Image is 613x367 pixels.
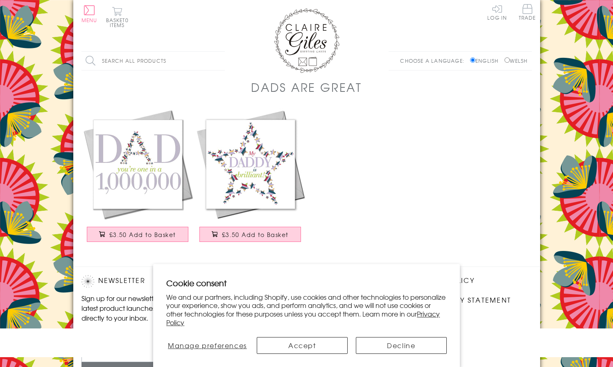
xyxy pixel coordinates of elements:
img: Father's Day Card, One in a Million [81,108,194,221]
span: £3.50 Add to Basket [222,230,289,239]
button: Menu [81,5,97,23]
span: Menu [81,16,97,24]
button: £3.50 Add to Basket [199,227,301,242]
img: Claire Giles Greetings Cards [274,8,339,73]
h2: Newsletter [81,275,221,287]
input: Welsh [504,57,510,63]
p: We and our partners, including Shopify, use cookies and other technologies to personalize your ex... [166,293,447,327]
button: Manage preferences [166,337,248,354]
input: Search [217,52,225,70]
span: Trade [519,4,536,20]
a: Father's Day Card, Star Daddy, My Daddy is brilliant £3.50 Add to Basket [194,108,307,250]
span: 0 items [110,16,129,29]
span: Manage preferences [168,340,247,350]
button: Accept [257,337,348,354]
input: English [470,57,475,63]
label: English [470,57,502,64]
input: Search all products [81,52,225,70]
a: Privacy Policy [166,309,440,327]
p: Sign up for our newsletter to receive the latest product launches, news and offers directly to yo... [81,293,221,323]
button: Decline [356,337,447,354]
h1: Dads Are Great [251,79,362,96]
img: Father's Day Card, Star Daddy, My Daddy is brilliant [194,108,307,221]
a: Log In [487,4,507,20]
label: Welsh [504,57,528,64]
a: Accessibility Statement [409,295,511,306]
a: Trade [519,4,536,22]
p: Choose a language: [400,57,468,64]
button: Basket0 items [106,7,129,27]
a: Father's Day Card, One in a Million £3.50 Add to Basket [81,108,194,250]
h2: Cookie consent [166,277,447,289]
span: £3.50 Add to Basket [109,230,176,239]
button: £3.50 Add to Basket [87,227,188,242]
